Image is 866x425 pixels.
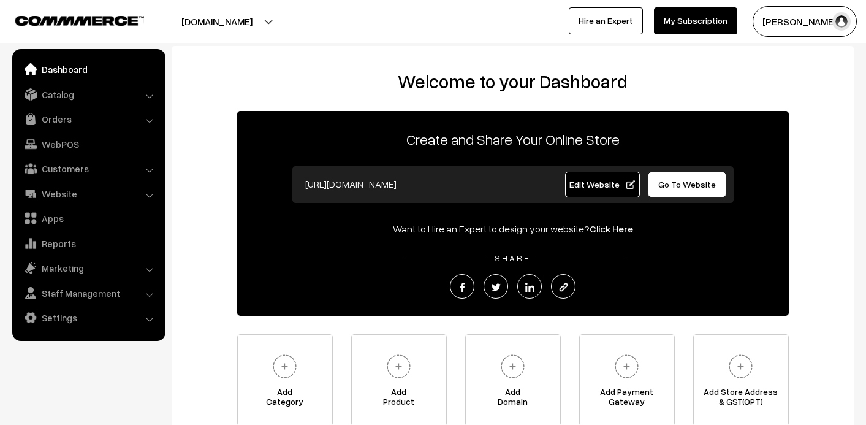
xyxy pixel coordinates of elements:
a: Settings [15,307,161,329]
span: Add Store Address & GST(OPT) [694,387,788,412]
img: plus.svg [268,350,302,383]
h2: Welcome to your Dashboard [184,71,841,93]
a: Orders [15,108,161,130]
span: Add Category [238,387,332,412]
a: Apps [15,207,161,229]
button: [DOMAIN_NAME] [139,6,295,37]
a: Hire an Expert [569,7,643,34]
img: plus.svg [382,350,416,383]
img: plus.svg [610,350,644,383]
p: Create and Share Your Online Store [237,128,789,150]
span: Add Domain [466,387,560,412]
span: Edit Website [569,179,635,190]
a: Website [15,183,161,205]
img: plus.svg [724,350,758,383]
span: Go To Website [658,179,716,190]
a: Marketing [15,257,161,279]
div: Want to Hire an Expert to design your website? [237,221,789,236]
span: SHARE [488,253,537,263]
a: Edit Website [565,172,640,197]
span: Add Payment Gateway [580,387,674,412]
a: Customers [15,158,161,180]
a: Dashboard [15,58,161,80]
a: COMMMERCE [15,12,123,27]
span: Add Product [352,387,446,412]
button: [PERSON_NAME]… [753,6,857,37]
a: Staff Management [15,282,161,304]
img: user [832,12,851,31]
a: Reports [15,232,161,255]
a: Go To Website [648,172,727,197]
a: Catalog [15,83,161,105]
a: My Subscription [654,7,737,34]
a: WebPOS [15,133,161,155]
img: plus.svg [496,350,530,383]
img: COMMMERCE [15,16,144,25]
a: Click Here [590,223,633,235]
